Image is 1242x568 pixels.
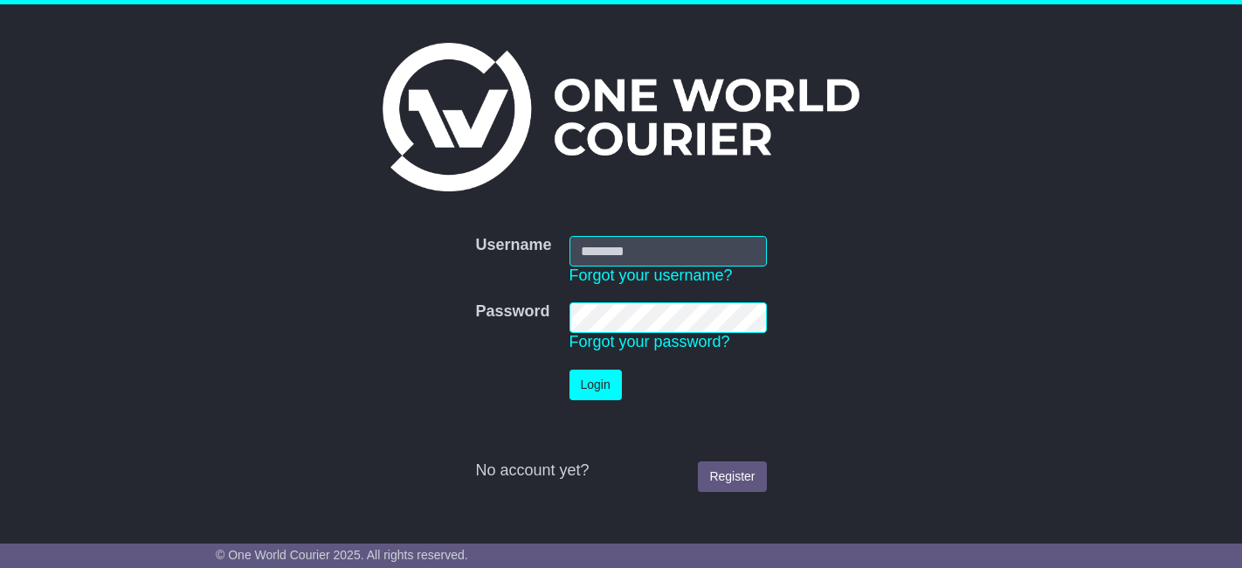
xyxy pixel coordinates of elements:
[475,236,551,255] label: Username
[698,461,766,492] a: Register
[475,302,549,322] label: Password
[216,548,468,562] span: © One World Courier 2025. All rights reserved.
[383,43,859,191] img: One World
[569,370,622,400] button: Login
[569,267,733,284] a: Forgot your username?
[569,333,730,350] a: Forgot your password?
[475,461,766,481] div: No account yet?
